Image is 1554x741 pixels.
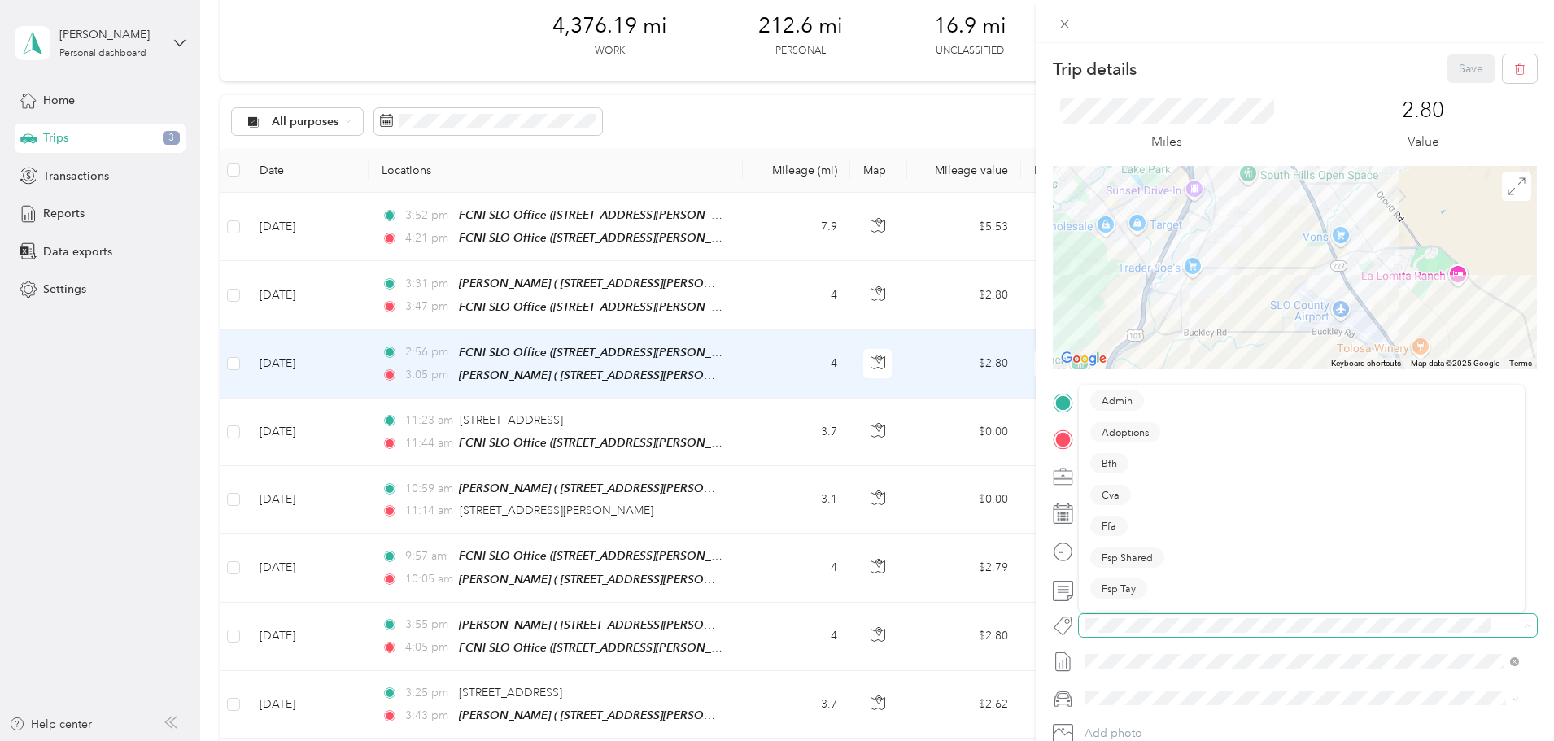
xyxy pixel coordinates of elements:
[1090,578,1147,599] button: Fsp Tay
[1090,453,1128,473] button: Bfh
[1102,487,1120,502] span: Cva
[1057,348,1111,369] a: Open this area in Google Maps (opens a new window)
[1408,132,1439,152] p: Value
[1090,390,1144,411] button: Admin
[1102,550,1153,564] span: Fsp Shared
[1402,98,1444,124] p: 2.80
[1090,485,1131,505] button: Cva
[1463,650,1554,741] iframe: Everlance-gr Chat Button Frame
[1102,425,1149,439] span: Adoptions
[1509,359,1532,368] a: Terms (opens in new tab)
[1090,516,1128,536] button: Ffa
[1102,582,1136,596] span: Fsp Tay
[1057,348,1111,369] img: Google
[1102,519,1116,534] span: Ffa
[1102,456,1117,471] span: Bfh
[1151,132,1182,152] p: Miles
[1053,58,1137,81] p: Trip details
[1090,547,1164,568] button: Fsp Shared
[1090,422,1160,442] button: Adoptions
[1331,358,1401,369] button: Keyboard shortcuts
[1411,359,1499,368] span: Map data ©2025 Google
[1102,394,1133,408] span: Admin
